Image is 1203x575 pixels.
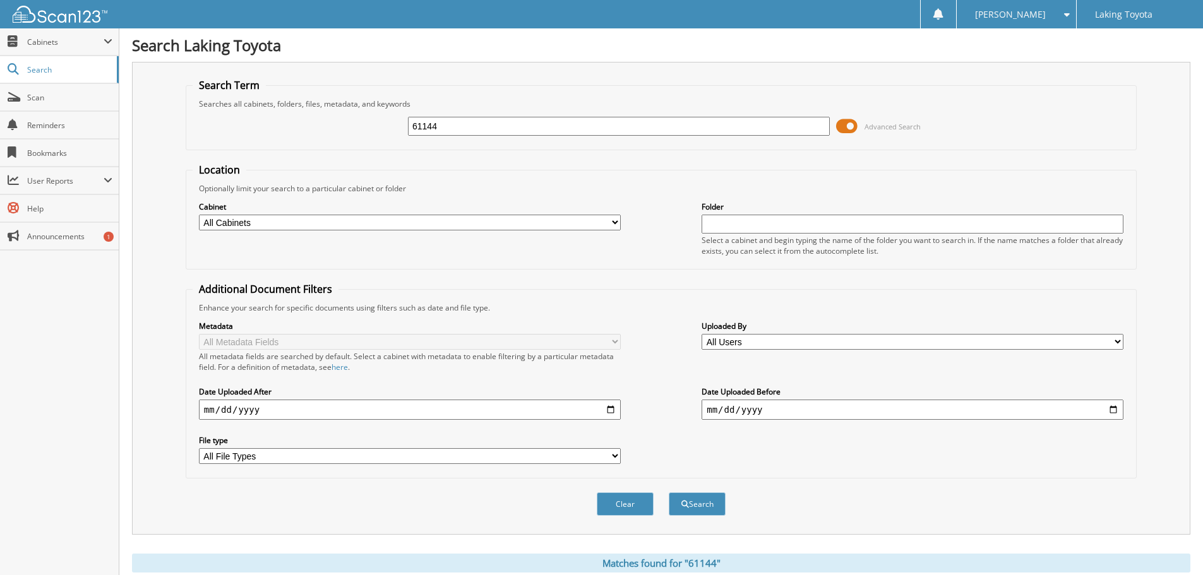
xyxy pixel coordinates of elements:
[27,231,112,242] span: Announcements
[193,78,266,92] legend: Search Term
[597,492,654,516] button: Clear
[199,386,621,397] label: Date Uploaded After
[702,386,1123,397] label: Date Uploaded Before
[27,92,112,103] span: Scan
[702,321,1123,331] label: Uploaded By
[193,163,246,177] legend: Location
[104,232,114,242] div: 1
[27,148,112,158] span: Bookmarks
[199,435,621,446] label: File type
[975,11,1046,18] span: [PERSON_NAME]
[702,235,1123,256] div: Select a cabinet and begin typing the name of the folder you want to search in. If the name match...
[199,201,621,212] label: Cabinet
[199,321,621,331] label: Metadata
[193,98,1130,109] div: Searches all cabinets, folders, files, metadata, and keywords
[669,492,726,516] button: Search
[199,351,621,372] div: All metadata fields are searched by default. Select a cabinet with metadata to enable filtering b...
[702,400,1123,420] input: end
[27,37,104,47] span: Cabinets
[27,120,112,131] span: Reminders
[132,35,1190,56] h1: Search Laking Toyota
[193,282,338,296] legend: Additional Document Filters
[27,203,112,214] span: Help
[332,362,348,372] a: here
[13,6,107,23] img: scan123-logo-white.svg
[199,400,621,420] input: start
[702,201,1123,212] label: Folder
[193,183,1130,194] div: Optionally limit your search to a particular cabinet or folder
[27,175,104,186] span: User Reports
[193,302,1130,313] div: Enhance your search for specific documents using filters such as date and file type.
[1095,11,1152,18] span: Laking Toyota
[132,554,1190,572] div: Matches found for "61144"
[27,64,111,75] span: Search
[865,122,921,131] span: Advanced Search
